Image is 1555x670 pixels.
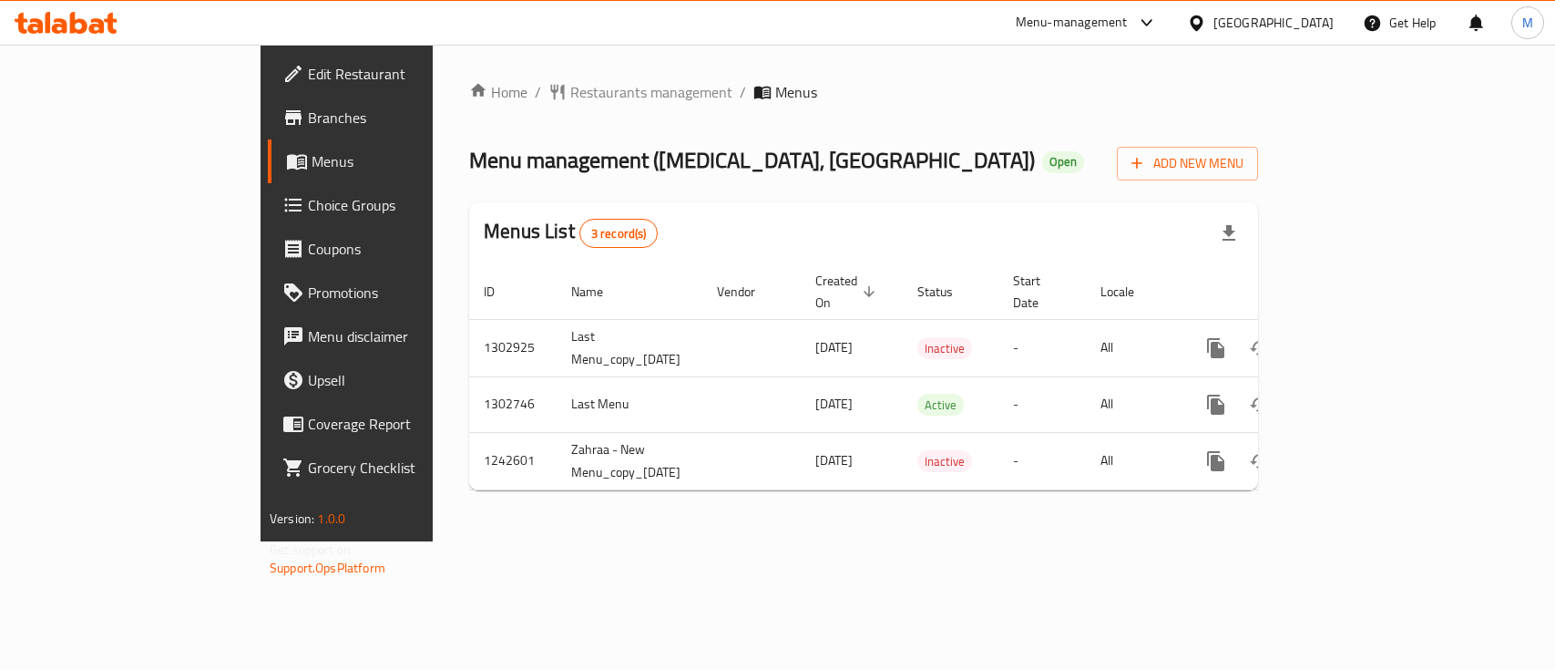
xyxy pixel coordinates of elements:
[717,281,779,303] span: Vendor
[1117,147,1258,180] button: Add New Menu
[1086,376,1180,432] td: All
[270,507,314,531] span: Version:
[815,335,853,359] span: [DATE]
[815,448,853,472] span: [DATE]
[998,376,1086,432] td: -
[917,338,972,359] span: Inactive
[917,395,964,416] span: Active
[1238,326,1282,370] button: Change Status
[917,451,972,472] span: Inactive
[1013,270,1064,314] span: Start Date
[535,81,541,103] li: /
[917,450,972,472] div: Inactive
[308,63,506,85] span: Edit Restaurant
[268,446,520,490] a: Grocery Checklist
[308,457,506,479] span: Grocery Checklist
[268,402,520,446] a: Coverage Report
[1086,432,1180,490] td: All
[1100,281,1158,303] span: Locale
[268,314,520,358] a: Menu disclaimer
[917,281,977,303] span: Status
[917,337,972,359] div: Inactive
[270,538,353,562] span: Get support on:
[308,282,506,304] span: Promotions
[1194,383,1238,427] button: more
[580,225,658,242] span: 3 record(s)
[570,81,732,103] span: Restaurants management
[308,369,506,391] span: Upsell
[815,392,853,416] span: [DATE]
[1086,319,1180,376] td: All
[1180,264,1384,320] th: Actions
[317,507,345,531] span: 1.0.0
[557,319,702,376] td: Last Menu_copy_[DATE]
[815,270,881,314] span: Created On
[308,107,506,129] span: Branches
[1194,326,1238,370] button: more
[308,194,506,216] span: Choice Groups
[1042,154,1084,170] span: Open
[1238,439,1282,483] button: Change Status
[1016,12,1128,34] div: Menu-management
[740,81,746,103] li: /
[484,281,518,303] span: ID
[308,325,506,347] span: Menu disclaimer
[268,52,520,96] a: Edit Restaurant
[484,218,658,248] h2: Menus List
[270,556,385,580] a: Support.OpsPlatform
[557,376,702,432] td: Last Menu
[308,413,506,435] span: Coverage Report
[469,81,1258,103] nav: breadcrumb
[579,219,659,248] div: Total records count
[1522,13,1533,33] span: M
[268,227,520,271] a: Coupons
[1042,151,1084,173] div: Open
[548,81,732,103] a: Restaurants management
[775,81,817,103] span: Menus
[268,358,520,402] a: Upsell
[308,238,506,260] span: Coupons
[312,150,506,172] span: Menus
[557,432,702,490] td: Zahraa - New Menu_copy_[DATE]
[469,139,1035,180] span: Menu management ( [MEDICAL_DATA], [GEOGRAPHIC_DATA] )
[998,432,1086,490] td: -
[1207,211,1251,255] div: Export file
[469,264,1384,490] table: enhanced table
[1194,439,1238,483] button: more
[268,183,520,227] a: Choice Groups
[1238,383,1282,427] button: Change Status
[268,271,520,314] a: Promotions
[998,319,1086,376] td: -
[1213,13,1334,33] div: [GEOGRAPHIC_DATA]
[1131,152,1243,175] span: Add New Menu
[268,96,520,139] a: Branches
[571,281,627,303] span: Name
[268,139,520,183] a: Menus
